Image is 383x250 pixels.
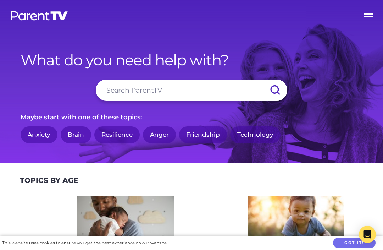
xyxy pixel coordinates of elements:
input: Search ParentTV [96,80,287,101]
img: parenttv-logo-white.4c85aaf.svg [10,11,68,21]
a: Technology [230,126,281,143]
input: Submit [262,80,287,101]
a: Resilience [94,126,140,143]
a: Brain [61,126,91,143]
button: Got it! [333,238,376,248]
a: Anger [143,126,176,143]
a: Friendship [179,126,227,143]
h1: What do you need help with? [21,51,362,69]
div: This website uses cookies to ensure you get the best experience on our website. [2,239,167,247]
div: Open Intercom Messenger [359,226,376,243]
h2: Topics By Age [20,176,78,185]
p: Maybe start with one of these topics: [21,112,362,123]
a: Anxiety [21,126,57,143]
